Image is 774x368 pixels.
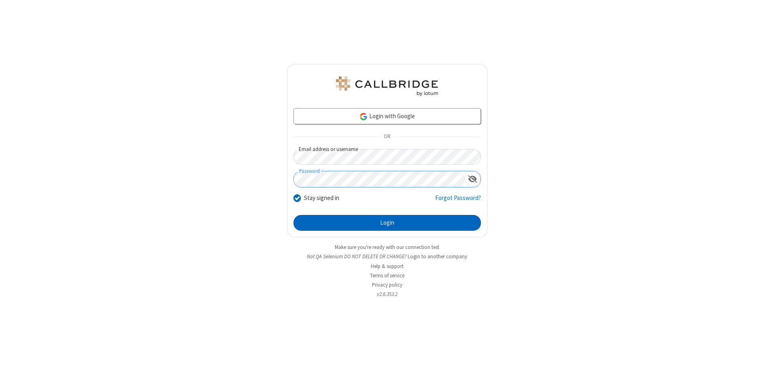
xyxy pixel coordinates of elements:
a: Help & support [371,263,404,270]
span: OR [381,131,393,143]
img: google-icon.png [359,112,368,121]
a: Make sure you're ready with our connection test [335,244,439,251]
a: Forgot Password? [435,194,481,209]
button: Login to another company [408,253,467,260]
a: Privacy policy [372,281,402,288]
li: Not QA Selenium DO NOT DELETE OR CHANGE? [287,253,487,260]
label: Stay signed in [304,194,339,203]
a: Login with Google [293,108,481,124]
a: Terms of service [370,272,404,279]
li: v2.6.353.2 [287,290,487,298]
div: Show password [465,171,481,186]
button: Login [293,215,481,231]
input: Email address or username [293,149,481,165]
img: QA Selenium DO NOT DELETE OR CHANGE [334,77,440,96]
input: Password [294,171,465,187]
